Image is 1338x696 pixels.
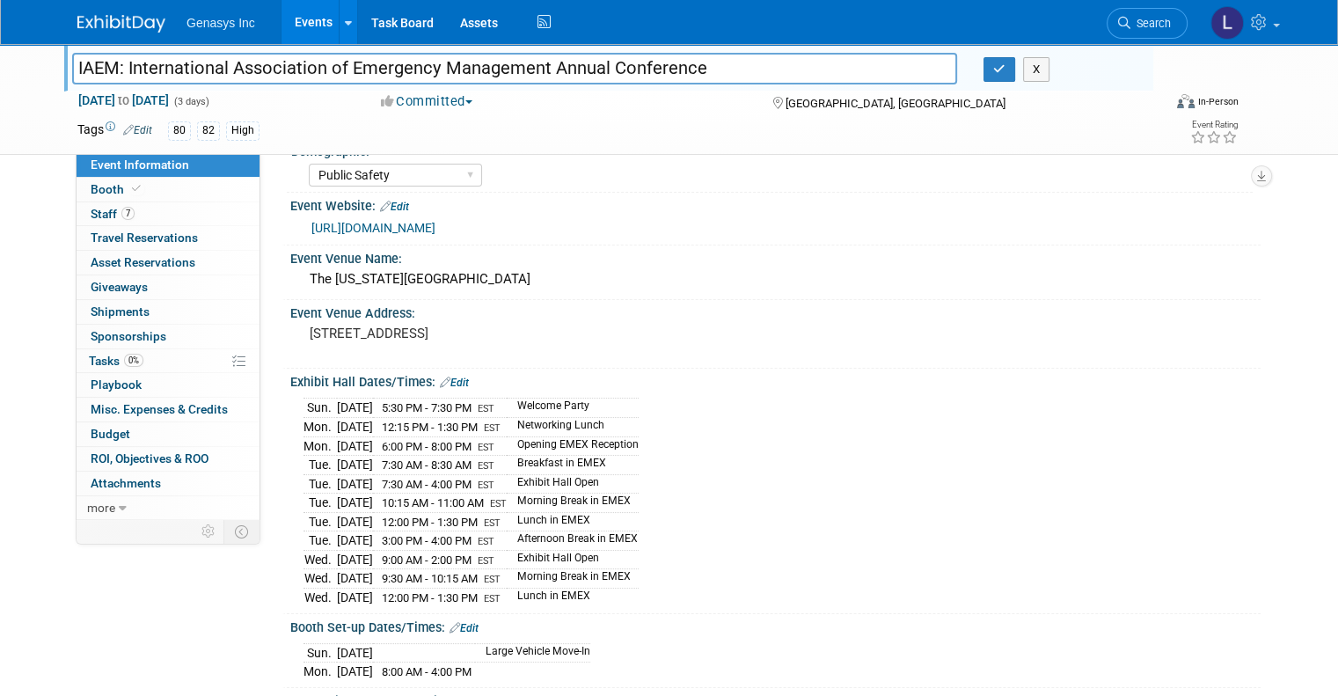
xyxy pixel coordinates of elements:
[77,398,260,421] a: Misc. Expenses & Credits
[490,498,507,509] span: EST
[303,663,337,681] td: Mon.
[382,496,484,509] span: 10:15 AM - 11:00 AM
[186,16,255,30] span: Genasys Inc
[337,531,373,551] td: [DATE]
[77,422,260,446] a: Budget
[382,516,478,529] span: 12:00 PM - 1:30 PM
[507,474,639,494] td: Exhibit Hall Open
[303,436,337,456] td: Mon.
[382,534,472,547] span: 3:00 PM - 4:00 PM
[91,427,130,441] span: Budget
[310,326,676,341] pre: [STREET_ADDRESS]
[91,402,228,416] span: Misc. Expenses & Credits
[337,494,373,513] td: [DATE]
[478,555,494,567] span: EST
[91,158,189,172] span: Event Information
[124,354,143,367] span: 0%
[290,369,1261,392] div: Exhibit Hall Dates/Times:
[1177,94,1195,108] img: Format-Inperson.png
[337,550,373,569] td: [DATE]
[303,399,337,418] td: Sun.
[290,193,1261,216] div: Event Website:
[91,182,144,196] span: Booth
[786,97,1005,110] span: [GEOGRAPHIC_DATA], [GEOGRAPHIC_DATA]
[337,436,373,456] td: [DATE]
[484,517,501,529] span: EST
[91,280,148,294] span: Giveaways
[87,501,115,515] span: more
[91,329,166,343] span: Sponsorships
[337,474,373,494] td: [DATE]
[478,536,494,547] span: EST
[507,512,639,531] td: Lunch in EMEX
[77,472,260,495] a: Attachments
[115,93,132,107] span: to
[1197,95,1239,108] div: In-Person
[337,512,373,531] td: [DATE]
[91,377,142,392] span: Playbook
[375,92,479,111] button: Committed
[382,440,472,453] span: 6:00 PM - 8:00 PM
[507,569,639,589] td: Morning Break in EMEX
[91,255,195,269] span: Asset Reservations
[484,574,501,585] span: EST
[478,480,494,491] span: EST
[337,589,373,607] td: [DATE]
[303,644,337,663] td: Sun.
[77,447,260,471] a: ROI, Objectives & ROO
[507,550,639,569] td: Exhibit Hall Open
[290,245,1261,267] div: Event Venue Name:
[507,589,639,607] td: Lunch in EMEX
[303,550,337,569] td: Wed.
[382,553,472,567] span: 9:00 AM - 2:00 PM
[303,589,337,607] td: Wed.
[91,476,161,490] span: Attachments
[337,399,373,418] td: [DATE]
[290,614,1261,637] div: Booth Set-up Dates/Times:
[478,442,494,453] span: EST
[77,226,260,250] a: Travel Reservations
[91,207,135,221] span: Staff
[1107,8,1188,39] a: Search
[478,403,494,414] span: EST
[303,456,337,475] td: Tue.
[507,531,639,551] td: Afternoon Break in EMEX
[382,401,472,414] span: 5:30 PM - 7:30 PM
[484,593,501,604] span: EST
[77,325,260,348] a: Sponsorships
[132,184,141,194] i: Booth reservation complete
[303,474,337,494] td: Tue.
[382,591,478,604] span: 12:00 PM - 1:30 PM
[77,496,260,520] a: more
[168,121,191,140] div: 80
[77,15,165,33] img: ExhibitDay
[1190,121,1238,129] div: Event Rating
[77,178,260,201] a: Booth
[89,354,143,368] span: Tasks
[382,458,472,472] span: 7:30 AM - 8:30 AM
[77,373,260,397] a: Playbook
[337,644,373,663] td: [DATE]
[337,456,373,475] td: [DATE]
[77,349,260,373] a: Tasks0%
[91,304,150,319] span: Shipments
[224,520,260,543] td: Toggle Event Tabs
[226,121,260,140] div: High
[507,399,639,418] td: Welcome Party
[311,221,435,235] a: [URL][DOMAIN_NAME]
[1023,57,1050,82] button: X
[303,512,337,531] td: Tue.
[450,622,479,634] a: Edit
[194,520,224,543] td: Personalize Event Tab Strip
[303,531,337,551] td: Tue.
[121,207,135,220] span: 7
[303,417,337,436] td: Mon.
[507,417,639,436] td: Networking Lunch
[77,202,260,226] a: Staff7
[382,572,478,585] span: 9:30 AM - 10:15 AM
[77,300,260,324] a: Shipments
[507,494,639,513] td: Morning Break in EMEX
[475,644,590,663] td: Large Vehicle Move-In
[197,121,220,140] div: 82
[382,478,472,491] span: 7:30 AM - 4:00 PM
